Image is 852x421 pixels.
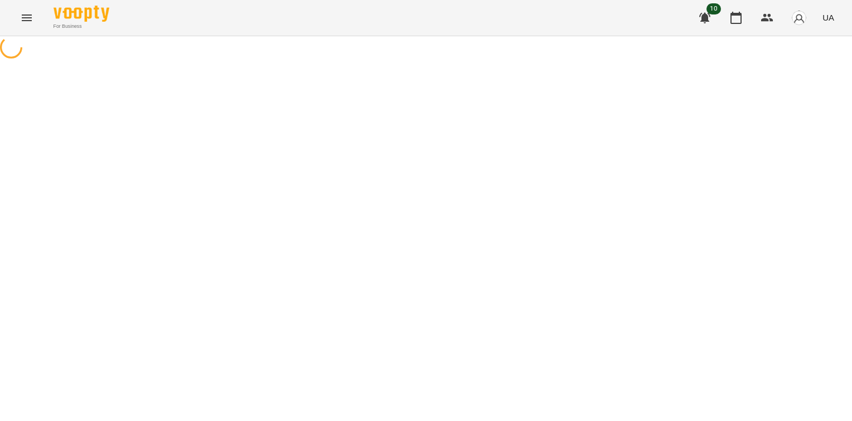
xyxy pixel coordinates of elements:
span: 10 [706,3,721,14]
button: Menu [13,4,40,31]
img: avatar_s.png [791,10,807,26]
span: For Business [54,23,109,30]
button: UA [818,7,839,28]
span: UA [822,12,834,23]
img: Voopty Logo [54,6,109,22]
